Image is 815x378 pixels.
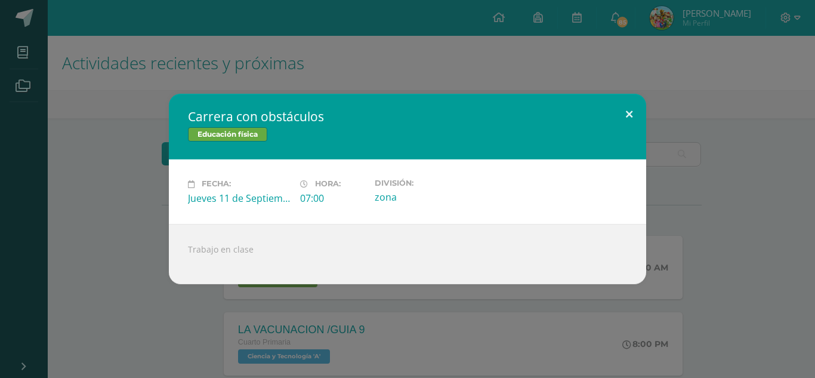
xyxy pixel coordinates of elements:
[375,190,477,204] div: zona
[169,224,646,284] div: Trabajo en clase
[202,180,231,189] span: Fecha:
[375,179,477,188] label: División:
[188,192,291,205] div: Jueves 11 de Septiembre
[612,94,646,134] button: Close (Esc)
[188,127,267,142] span: Educación física
[300,192,365,205] div: 07:00
[188,108,627,125] h2: Carrera con obstáculos
[315,180,341,189] span: Hora:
